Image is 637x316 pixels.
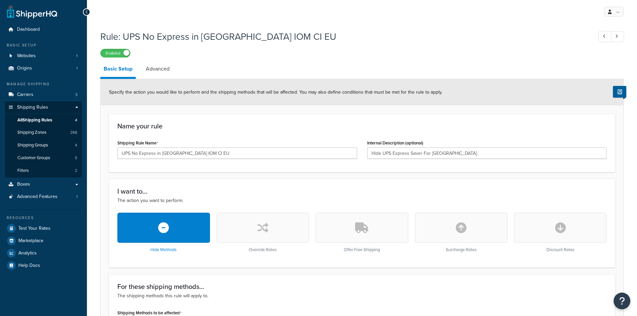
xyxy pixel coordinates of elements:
li: Shipping Zones [5,126,82,139]
span: 2 [75,168,77,174]
div: Override Rates [217,213,309,252]
li: Websites [5,50,82,62]
span: 1 [76,53,78,59]
div: Surcharge Rates [415,213,508,252]
div: Hide Methods [117,213,210,252]
h3: Name your rule [117,122,607,130]
a: Websites1 [5,50,82,62]
span: Analytics [18,250,37,256]
label: Shipping Methods to be affected [117,310,182,316]
div: Basic Setup [5,42,82,48]
span: 3 [75,92,78,98]
a: Shipping Rules [5,101,82,114]
h1: Rule: UPS No Express in [GEOGRAPHIC_DATA] IOM CI EU [100,30,586,43]
span: 4 [75,117,77,123]
a: Marketplace [5,235,82,247]
a: Boxes [5,178,82,191]
a: Test Your Rates [5,222,82,234]
a: Origins1 [5,62,82,75]
li: Shipping Groups [5,139,82,151]
a: Analytics [5,247,82,259]
li: Origins [5,62,82,75]
span: 5 [75,155,77,161]
span: 4 [75,142,77,148]
button: Open Resource Center [614,293,630,309]
a: Shipping Zones268 [5,126,82,139]
li: Advanced Features [5,191,82,203]
div: Resources [5,215,82,221]
span: All Shipping Rules [17,117,52,123]
a: Previous Record [599,31,612,42]
span: Shipping Zones [17,130,46,135]
li: Filters [5,165,82,177]
span: Filters [17,168,29,174]
li: Shipping Rules [5,101,82,178]
span: Dashboard [17,27,40,32]
a: Help Docs [5,259,82,272]
h3: I want to... [117,188,607,195]
span: Help Docs [18,263,40,269]
p: The shipping methods this rule will apply to. [117,292,607,300]
span: Boxes [17,182,30,187]
span: Marketplace [18,238,43,244]
span: Shipping Rules [17,105,48,110]
li: Customer Groups [5,152,82,164]
span: Origins [17,66,32,71]
span: Carriers [17,92,33,98]
span: 1 [76,66,78,71]
a: Filters2 [5,165,82,177]
span: Specify the action you would like to perform and the shipping methods that will be affected. You ... [109,89,442,96]
h3: For these shipping methods... [117,283,607,290]
label: Enabled [101,49,130,57]
a: Advanced Features1 [5,191,82,203]
a: Customer Groups5 [5,152,82,164]
span: Test Your Rates [18,226,50,231]
a: Next Record [611,31,624,42]
span: Websites [17,53,36,59]
label: Internal Description (optional) [367,140,423,145]
div: Discount Rates [514,213,607,252]
span: 268 [70,130,77,135]
a: Dashboard [5,23,82,36]
div: Offer Free Shipping [316,213,408,252]
p: The action you want to perform. [117,197,607,204]
label: Shipping Rule Name [117,140,158,146]
a: AllShipping Rules4 [5,114,82,126]
a: Shipping Groups4 [5,139,82,151]
span: Customer Groups [17,155,50,161]
a: Basic Setup [100,61,136,79]
button: Show Help Docs [613,86,626,98]
li: Carriers [5,89,82,101]
a: Advanced [142,61,173,77]
a: Carriers3 [5,89,82,101]
span: 1 [76,194,78,200]
span: Advanced Features [17,194,58,200]
span: Shipping Groups [17,142,48,148]
div: Manage Shipping [5,81,82,87]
